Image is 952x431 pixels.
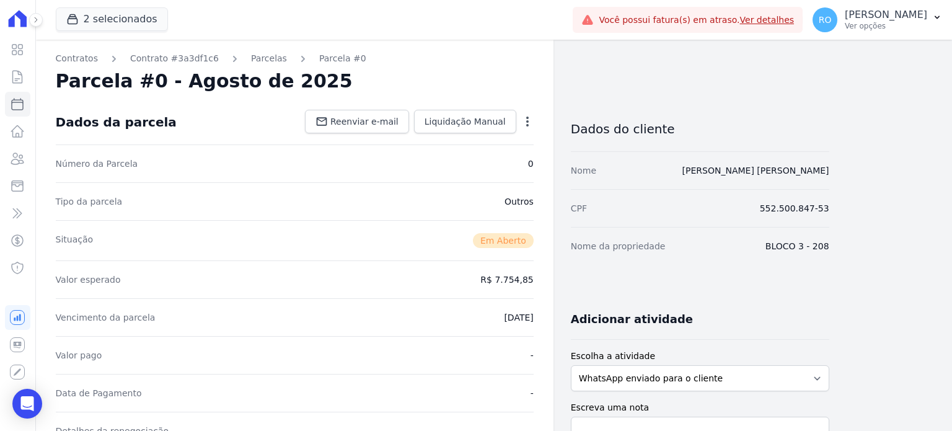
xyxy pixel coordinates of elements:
dt: Vencimento da parcela [56,311,156,324]
dt: Tipo da parcela [56,195,123,208]
span: Em Aberto [473,233,534,248]
button: RO [PERSON_NAME] Ver opções [803,2,952,37]
a: Liquidação Manual [414,110,516,133]
dd: Outros [505,195,534,208]
dd: - [531,387,534,399]
label: Escolha a atividade [571,350,829,363]
div: Dados da parcela [56,115,177,130]
p: [PERSON_NAME] [845,9,927,21]
dd: 552.500.847-53 [760,202,829,215]
h3: Adicionar atividade [571,312,693,327]
dt: Nome [571,164,596,177]
nav: Breadcrumb [56,52,534,65]
a: Parcela #0 [319,52,366,65]
a: Reenviar e-mail [305,110,409,133]
a: [PERSON_NAME] [PERSON_NAME] [682,166,829,176]
dt: CPF [571,202,587,215]
label: Escreva uma nota [571,401,829,414]
h2: Parcela #0 - Agosto de 2025 [56,70,353,92]
p: Ver opções [845,21,927,31]
span: Liquidação Manual [425,115,506,128]
dt: Situação [56,233,94,248]
span: RO [819,16,832,24]
dd: BLOCO 3 - 208 [765,240,829,252]
button: 2 selecionados [56,7,168,31]
a: Contratos [56,52,98,65]
dd: R$ 7.754,85 [480,273,533,286]
h3: Dados do cliente [571,122,829,136]
a: Ver detalhes [740,15,795,25]
dt: Data de Pagamento [56,387,142,399]
dt: Valor esperado [56,273,121,286]
dd: [DATE] [504,311,533,324]
span: Você possui fatura(s) em atraso. [599,14,794,27]
dt: Valor pago [56,349,102,362]
dd: - [531,349,534,362]
dt: Número da Parcela [56,158,138,170]
a: Parcelas [251,52,287,65]
dt: Nome da propriedade [571,240,666,252]
span: Reenviar e-mail [330,115,399,128]
dd: 0 [528,158,534,170]
div: Open Intercom Messenger [12,389,42,419]
a: Contrato #3a3df1c6 [130,52,219,65]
